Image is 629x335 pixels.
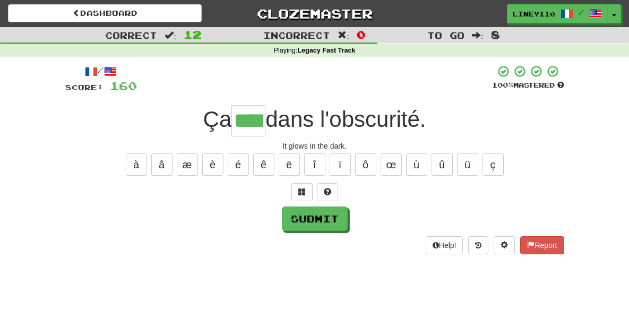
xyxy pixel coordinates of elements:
[184,28,202,41] span: 12
[177,153,198,176] button: æ
[426,236,463,254] button: Help!
[492,81,513,89] span: 100 %
[65,65,137,78] div: /
[317,183,338,201] button: Single letter hint - you only get 1 per sentence and score half the points! alt+h
[291,183,313,201] button: Switch sentence to multiple choice alt+p
[165,31,176,40] span: :
[381,153,402,176] button: œ
[304,153,325,176] button: î
[65,141,564,151] div: It glows in the dark.
[228,153,249,176] button: é
[203,107,232,132] span: Ça
[330,153,351,176] button: ï
[265,107,426,132] span: dans l'obscurité.
[297,47,355,54] strong: Legacy Fast Track
[427,30,464,40] span: To go
[507,4,608,23] a: Liney110 /
[105,30,157,40] span: Correct
[513,9,555,19] span: Liney110
[202,153,223,176] button: è
[472,31,484,40] span: :
[482,153,504,176] button: ç
[579,8,584,16] span: /
[126,153,147,176] button: à
[279,153,300,176] button: ë
[491,28,500,41] span: 8
[282,207,348,231] button: Submit
[338,31,349,40] span: :
[457,153,478,176] button: ü
[468,236,488,254] button: Round history (alt+y)
[253,153,274,176] button: ê
[520,236,564,254] button: Report
[263,30,330,40] span: Incorrect
[355,153,376,176] button: ô
[492,81,564,90] div: Mastered
[110,79,137,92] span: 160
[357,28,366,41] span: 0
[432,153,453,176] button: û
[8,4,202,22] a: Dashboard
[406,153,427,176] button: ù
[65,83,104,92] span: Score:
[218,4,411,23] a: Clozemaster
[151,153,173,176] button: â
